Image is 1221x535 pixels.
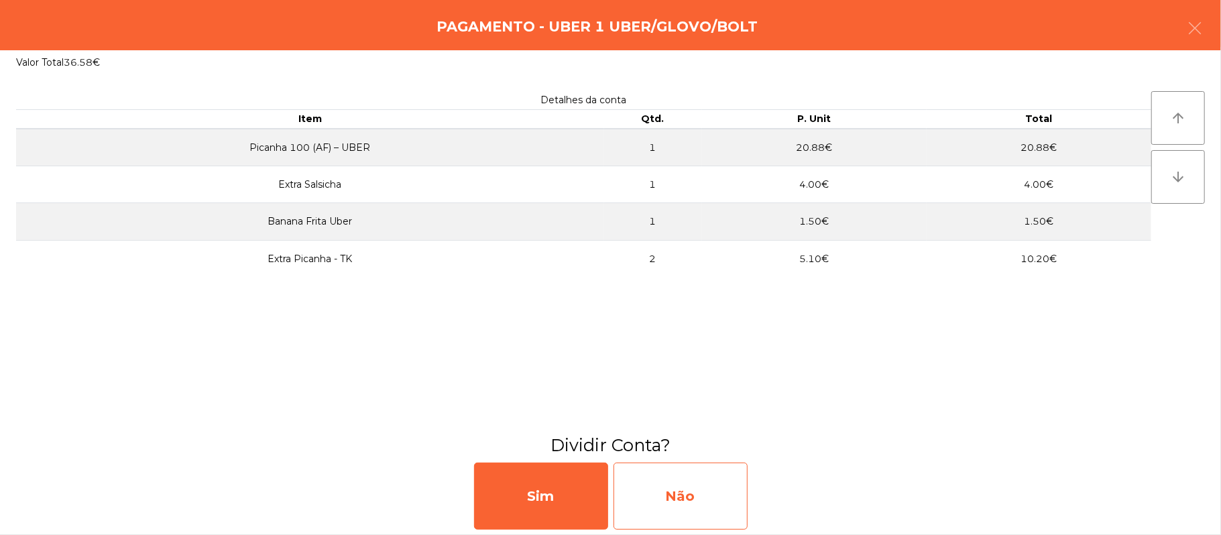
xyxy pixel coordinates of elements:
span: Valor Total [16,56,64,68]
td: 1 [604,166,702,203]
td: 10.20€ [927,240,1151,277]
td: 5.10€ [702,240,927,277]
div: Sim [474,463,608,530]
td: 20.88€ [927,129,1151,166]
th: Total [927,110,1151,129]
td: 4.00€ [702,166,927,203]
button: arrow_downward [1151,150,1205,204]
td: 1.50€ [702,203,927,240]
td: 20.88€ [702,129,927,166]
i: arrow_downward [1170,169,1186,185]
button: arrow_upward [1151,91,1205,145]
td: Picanha 100 (AF) – UBER [16,129,604,166]
div: Não [614,463,748,530]
td: Extra Picanha - TK [16,240,604,277]
h4: Pagamento - UBER 1 UBER/GLOVO/BOLT [437,17,758,37]
td: 1.50€ [927,203,1151,240]
th: P. Unit [702,110,927,129]
th: Qtd. [604,110,702,129]
span: 36.58€ [64,56,100,68]
td: 1 [604,129,702,166]
td: 1 [604,203,702,240]
td: Extra Salsicha [16,166,604,203]
span: Detalhes da conta [541,94,627,106]
td: 4.00€ [927,166,1151,203]
td: 2 [604,240,702,277]
td: Banana Frita Uber [16,203,604,240]
i: arrow_upward [1170,110,1186,126]
th: Item [16,110,604,129]
h3: Dividir Conta? [10,433,1211,457]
